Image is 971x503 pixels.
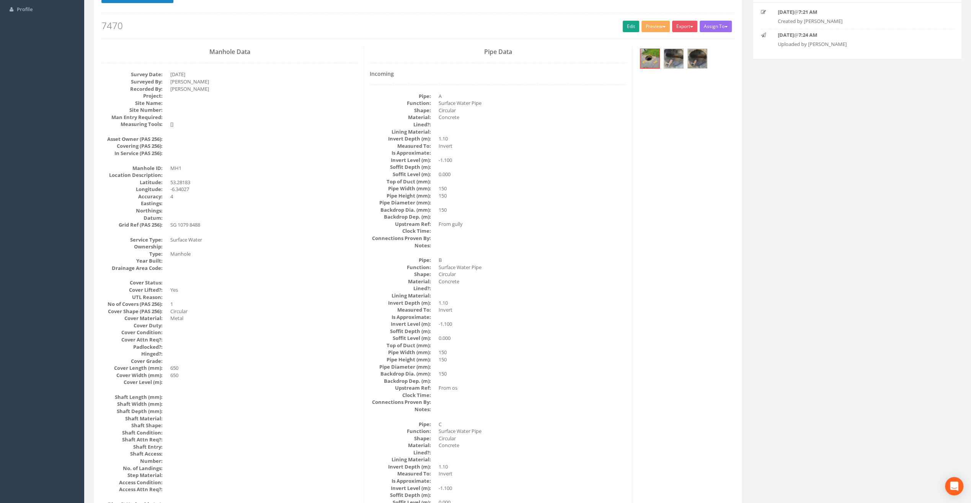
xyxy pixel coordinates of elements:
dt: Pipe Height (mm): [370,192,431,199]
dt: Man Entry Required: [101,114,163,121]
dt: Invert Depth (m): [370,135,431,142]
dt: Pipe Height (mm): [370,356,431,363]
dt: Cover Grade: [101,358,163,365]
dt: Site Name: [101,100,163,107]
dt: Backdrop Dep. (m): [370,213,431,220]
dd: C [439,421,626,428]
dt: Is Approximate: [370,149,431,157]
dt: Cover Duty: [101,322,163,329]
dt: Clock Time: [370,227,431,235]
dt: Drainage Area Code: [101,265,163,272]
h3: Manhole Data [101,49,358,56]
dt: Function: [370,264,431,271]
dt: Pipe: [370,256,431,264]
dt: Eastings: [101,200,163,207]
dt: Cover Shape (PAS 256): [101,308,163,315]
dt: Site Number: [101,106,163,114]
dt: Backdrop Dep. (m): [370,377,431,385]
dt: Top of Duct (mm): [370,178,431,185]
dt: Step Material: [101,472,163,479]
dd: 1.10 [439,463,626,470]
dd: [PERSON_NAME] [170,78,358,85]
dd: -1.100 [439,157,626,164]
dt: Project: [101,92,163,100]
dt: Shape: [370,107,431,114]
dd: 4 [170,193,358,200]
img: eed83ae4-fc54-46da-c778-2490a9a62d1f_646911f3-141c-f377-c023-7cbcefcdee12_thumb.jpg [640,49,659,68]
button: Export [672,21,697,32]
dt: Invert Level (m): [370,485,431,492]
dt: Survey Date: [101,71,163,78]
dt: Is Approximate: [370,477,431,485]
dt: Invert Depth (m): [370,463,431,470]
dd: 150 [439,349,626,356]
dt: Asset Owner (PAS 256): [101,136,163,143]
dt: Measured To: [370,306,431,314]
dt: Surveyed By: [101,78,163,85]
dt: Measured To: [370,470,431,477]
dd: 0.000 [439,171,626,178]
dt: Hinged?: [101,350,163,358]
dd: Surface Water Pipe [439,100,626,107]
dd: [] [170,121,358,128]
dt: Invert Level (m): [370,320,431,328]
dt: Shape: [370,271,431,278]
dt: Cover Lifted?: [101,286,163,294]
dt: Is Approximate: [370,314,431,321]
dt: Function: [370,100,431,107]
button: Preview [641,21,670,32]
dt: Measured To: [370,142,431,150]
dt: Lined?: [370,121,431,128]
dt: Access Attn Req?: [101,486,163,493]
dt: Shaft Length (mm): [101,394,163,401]
strong: 7:24 AM [798,31,817,38]
dt: Ownership: [101,243,163,250]
dt: Northings: [101,207,163,214]
dt: Cover Condition: [101,329,163,336]
dt: Latitude: [101,179,163,186]
dt: Soffit Depth (m): [370,328,431,335]
dt: Lining Material: [370,128,431,136]
dt: Longitude: [101,186,163,193]
dd: 150 [439,185,626,192]
dd: 1.10 [439,135,626,142]
dd: Metal [170,315,358,322]
dt: Measuring Tools: [101,121,163,128]
dt: Pipe Width (mm): [370,349,431,356]
dt: Cover Attn Req?: [101,336,163,343]
dt: No of Covers (PAS 256): [101,300,163,308]
dd: [PERSON_NAME] [170,85,358,93]
dt: Lining Material: [370,456,431,463]
dt: Cover Material: [101,315,163,322]
dt: Backdrop Dia. (mm): [370,370,431,377]
dt: Material: [370,442,431,449]
dd: 53.28183 [170,179,358,186]
h4: Incoming [370,71,626,77]
dd: 0.000 [439,335,626,342]
dd: Circular [439,107,626,114]
dt: Number: [101,457,163,465]
dt: Service Type: [101,236,163,243]
dd: 1 [170,300,358,308]
dt: Shaft Material: [101,415,163,422]
dd: Circular [439,435,626,442]
dd: [DATE] [170,71,358,78]
dd: Circular [170,308,358,315]
dt: No. of Landings: [101,465,163,472]
dd: Invert [439,306,626,314]
dt: Lined?: [370,285,431,292]
span: Profile [17,6,33,13]
dd: Surface Water [170,236,358,243]
p: @ [778,8,937,16]
dt: Cover Status: [101,279,163,286]
dt: Upstream Ref: [370,384,431,392]
dt: Clock Time: [370,392,431,399]
a: Edit [623,21,639,32]
dt: Shaft Condition: [101,429,163,436]
dd: SG 1079 8488 [170,221,358,229]
dt: Shaft Attn Req?: [101,436,163,443]
dt: In Service (PAS 256): [101,150,163,157]
dd: -6.34027 [170,186,358,193]
dt: Location Description: [101,171,163,179]
dd: Surface Water Pipe [439,428,626,435]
